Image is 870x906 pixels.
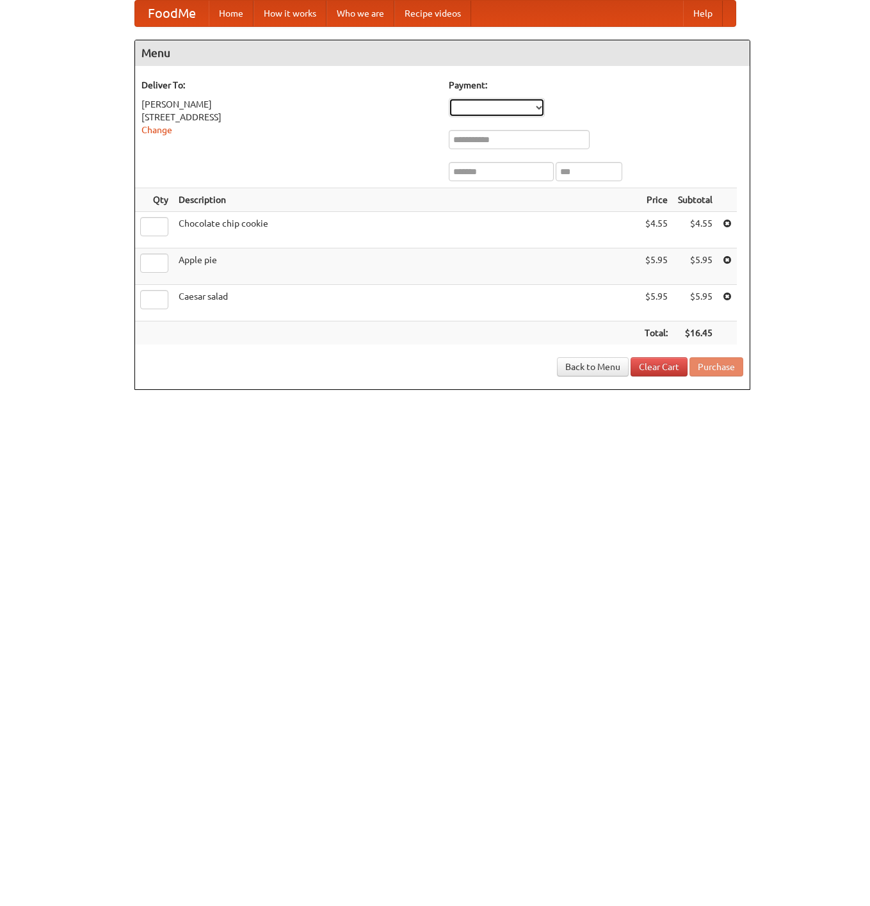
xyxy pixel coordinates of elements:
a: Recipe videos [394,1,471,26]
a: Who we are [326,1,394,26]
a: How it works [254,1,326,26]
a: Change [141,125,172,135]
a: Home [209,1,254,26]
td: Apple pie [173,248,640,285]
h5: Payment: [449,79,743,92]
h4: Menu [135,40,750,66]
td: Caesar salad [173,285,640,321]
a: Back to Menu [557,357,629,376]
div: [PERSON_NAME] [141,98,436,111]
h5: Deliver To: [141,79,436,92]
button: Purchase [689,357,743,376]
td: $5.95 [673,248,718,285]
td: Chocolate chip cookie [173,212,640,248]
td: $4.55 [640,212,673,248]
td: $5.95 [640,248,673,285]
a: Help [683,1,723,26]
a: FoodMe [135,1,209,26]
th: Description [173,188,640,212]
th: $16.45 [673,321,718,345]
td: $5.95 [673,285,718,321]
a: Clear Cart [631,357,688,376]
th: Price [640,188,673,212]
div: [STREET_ADDRESS] [141,111,436,124]
th: Qty [135,188,173,212]
th: Total: [640,321,673,345]
th: Subtotal [673,188,718,212]
td: $4.55 [673,212,718,248]
td: $5.95 [640,285,673,321]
